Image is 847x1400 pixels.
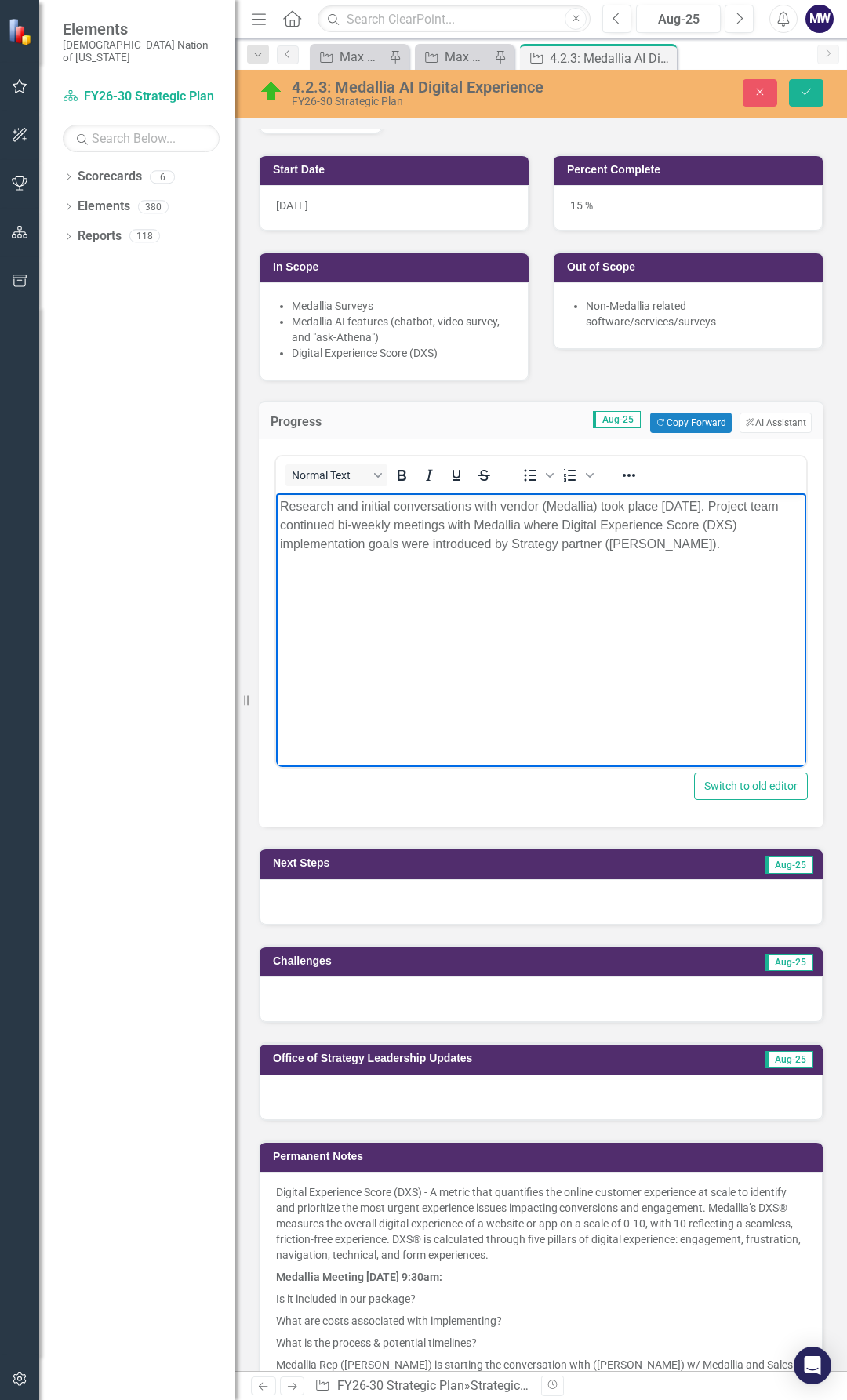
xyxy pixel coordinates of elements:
[765,954,813,971] span: Aug-25
[805,5,834,33] button: MW
[567,164,815,176] h3: Percent Complete
[636,5,721,33] button: Aug-25
[276,493,806,767] iframe: Rich Text Area
[150,170,175,184] div: 6
[273,1151,815,1162] h3: Permanent Notes
[471,464,497,486] button: Strikethrough
[292,345,512,361] li: Digital Experience Score (DXS)
[445,47,490,67] div: Max SO's
[276,1288,806,1310] p: Is it included in our package?
[292,78,561,96] div: 4.2.3: Medallia AI Digital Experience
[443,464,470,486] button: Underline
[78,168,142,186] a: Scorecards
[276,1184,806,1266] p: Digital Experience Score (DXS) - A metric that quantifies the online customer experience at scale...
[642,10,715,29] div: Aug-25
[63,20,220,38] span: Elements
[271,415,373,429] h3: Progress
[276,199,308,212] span: [DATE]
[586,298,806,329] li: Non-Medallia related software/services/surveys
[276,1354,806,1388] p: Medallia Rep ([PERSON_NAME]) is starting the conversation with ([PERSON_NAME]) w/ Medallia and Sa...
[314,1377,529,1395] div: » »
[593,411,641,428] span: Aug-25
[794,1347,831,1384] div: Open Intercom Messenger
[292,96,561,107] div: FY26-30 Strategic Plan
[567,261,815,273] h3: Out of Scope
[276,1310,806,1332] p: What are costs associated with implementing?
[276,1271,442,1283] strong: Medallia Meeting [DATE] 9:30am:
[138,200,169,213] div: 380
[471,1378,580,1393] a: Strategic Objectives
[285,464,387,486] button: Block Normal Text
[273,164,521,176] h3: Start Date
[273,857,562,869] h3: Next Steps
[292,298,512,314] li: Medallia Surveys
[740,413,812,433] button: AI Assistant
[388,464,415,486] button: Bold
[550,49,673,68] div: 4.2.3: Medallia AI Digital Experience
[650,413,731,433] button: Copy Forward
[292,469,369,482] span: Normal Text
[276,1332,806,1354] p: What is the process & potential timelines?
[765,856,813,874] span: Aug-25
[273,1053,707,1064] h3: Office of Strategy Leadership Updates
[554,185,823,231] div: 15 %
[78,198,130,216] a: Elements
[63,38,220,64] small: [DEMOGRAPHIC_DATA] Nation of [US_STATE]
[416,464,442,486] button: Italic
[419,47,490,67] a: Max SO's
[517,464,556,486] div: Bullet list
[318,5,591,33] input: Search ClearPoint...
[694,773,808,800] button: Switch to old editor
[292,314,512,345] li: Medallia AI features (chatbot, video survey, and "ask-Athena")
[337,1378,464,1393] a: FY26-30 Strategic Plan
[129,230,160,243] div: 118
[314,47,385,67] a: Max SO's
[557,464,596,486] div: Numbered list
[340,47,385,67] div: Max SO's
[8,17,35,45] img: ClearPoint Strategy
[78,227,122,245] a: Reports
[259,79,284,104] img: On Target
[63,125,220,152] input: Search Below...
[273,261,521,273] h3: In Scope
[765,1051,813,1068] span: Aug-25
[273,955,567,967] h3: Challenges
[616,464,642,486] button: Reveal or hide additional toolbar items
[63,88,220,106] a: FY26-30 Strategic Plan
